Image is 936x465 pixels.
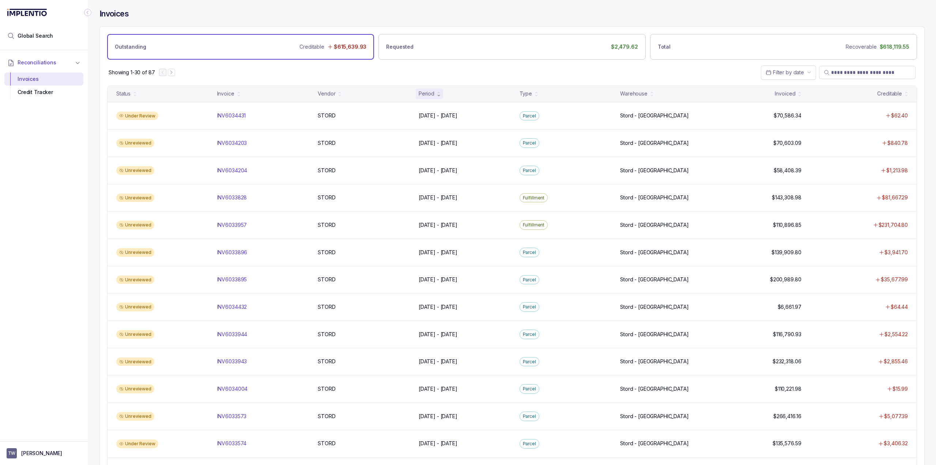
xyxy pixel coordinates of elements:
[318,194,335,201] p: STORD
[99,9,129,19] h4: Invoices
[620,276,689,283] p: Stord - [GEOGRAPHIC_DATA]
[877,90,902,97] div: Creditable
[892,385,908,393] p: $15.99
[419,194,457,201] p: [DATE] - [DATE]
[116,385,154,393] div: Unreviewed
[419,112,457,119] p: [DATE] - [DATE]
[773,221,801,229] p: $110,896.85
[611,43,638,50] p: $2,479.62
[620,90,648,97] div: Warehouse
[419,303,457,311] p: [DATE] - [DATE]
[419,139,457,147] p: [DATE] - [DATE]
[116,139,154,147] div: Unreviewed
[881,276,908,283] p: $35,677.99
[886,167,908,174] p: $1,213.98
[419,440,457,447] p: [DATE] - [DATE]
[116,357,154,366] div: Unreviewed
[620,385,689,393] p: Stord - [GEOGRAPHIC_DATA]
[299,43,324,50] p: Creditable
[884,440,908,447] p: $3,406.32
[523,112,536,120] p: Parcel
[116,303,154,311] div: Unreviewed
[523,440,536,447] p: Parcel
[620,331,689,338] p: Stord - [GEOGRAPHIC_DATA]
[773,331,801,338] p: $116,790.93
[771,249,801,256] p: $139,909.80
[520,90,532,97] div: Type
[523,249,536,256] p: Parcel
[116,112,158,120] div: Under Review
[318,303,335,311] p: STORD
[217,249,248,256] p: INV6033896
[115,43,146,50] p: Outstanding
[217,194,247,201] p: INV6033828
[116,275,154,284] div: Unreviewed
[523,303,536,311] p: Parcel
[891,303,908,311] p: $64.44
[217,303,247,311] p: INV6034432
[7,448,17,458] span: User initials
[773,69,804,75] span: Filter by date
[523,385,536,393] p: Parcel
[620,303,689,311] p: Stord - [GEOGRAPHIC_DATA]
[386,43,414,50] p: Requested
[419,413,457,420] p: [DATE] - [DATE]
[773,413,801,420] p: $266,416.16
[419,331,457,338] p: [DATE] - [DATE]
[523,276,536,284] p: Parcel
[419,276,457,283] p: [DATE] - [DATE]
[879,221,908,229] p: $231,704.80
[217,221,247,229] p: INV6033957
[116,439,158,448] div: Under Review
[620,139,689,147] p: Stord - [GEOGRAPHIC_DATA]
[658,43,671,50] p: Total
[217,90,234,97] div: Invoice
[419,90,434,97] div: Period
[523,167,536,174] p: Parcel
[83,8,92,17] div: Collapse Icon
[168,69,175,76] button: Next Page
[318,276,335,283] p: STORD
[4,71,83,101] div: Reconciliations
[419,167,457,174] p: [DATE] - [DATE]
[217,385,248,393] p: INV6034004
[217,276,247,283] p: INV6033895
[109,69,155,76] p: Showing 1-30 of 87
[884,358,908,365] p: $2,855.46
[761,65,816,79] button: Date Range Picker
[217,358,247,365] p: INV6033943
[419,385,457,393] p: [DATE] - [DATE]
[523,331,536,338] p: Parcel
[773,358,801,365] p: $232,318.06
[217,413,247,420] p: INV6033573
[318,139,335,147] p: STORD
[217,440,247,447] p: INV6033574
[318,221,335,229] p: STORD
[18,59,56,66] span: Reconciliations
[775,90,795,97] div: Invoiced
[21,450,62,457] p: [PERSON_NAME]
[770,276,801,283] p: $200,989.80
[10,72,78,86] div: Invoices
[884,413,908,420] p: $5,077.39
[774,112,801,119] p: $70,586.34
[882,194,908,201] p: $81,667.29
[318,358,335,365] p: STORD
[4,55,83,71] button: Reconciliations
[116,248,154,257] div: Unreviewed
[116,221,154,229] div: Unreviewed
[774,167,801,174] p: $58,408.39
[620,249,689,256] p: Stord - [GEOGRAPHIC_DATA]
[620,440,689,447] p: Stord - [GEOGRAPHIC_DATA]
[116,330,154,339] div: Unreviewed
[775,385,801,393] p: $110,221.98
[523,221,545,229] p: Fulfillment
[523,139,536,147] p: Parcel
[116,412,154,421] div: Unreviewed
[318,90,335,97] div: Vendor
[10,86,78,99] div: Credit Tracker
[116,166,154,175] div: Unreviewed
[318,413,335,420] p: STORD
[523,194,545,202] p: Fulfillment
[772,194,801,201] p: $143,308.98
